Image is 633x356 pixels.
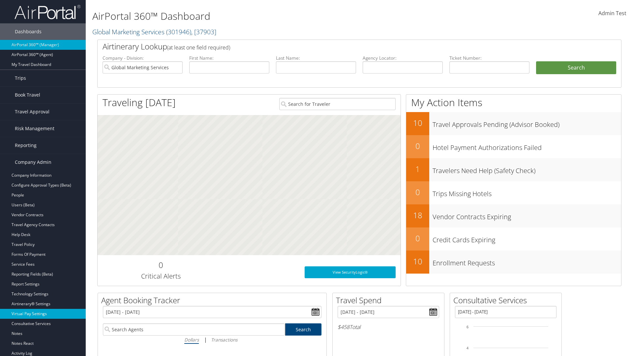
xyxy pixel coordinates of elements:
[406,112,621,135] a: 10Travel Approvals Pending (Advisor Booked)
[406,256,429,267] h2: 10
[103,55,183,61] label: Company - Division:
[189,55,269,61] label: First Name:
[103,336,321,344] div: |
[406,163,429,175] h2: 1
[406,181,621,204] a: 0Trips Missing Hotels
[598,10,626,17] span: Admin Test
[433,255,621,268] h3: Enrollment Requests
[433,140,621,152] h3: Hotel Payment Authorizations Failed
[363,55,443,61] label: Agency Locator:
[15,87,40,103] span: Book Travel
[305,266,396,278] a: View SecurityLogic®
[211,337,237,343] i: Transactions
[167,44,230,51] span: (at least one field required)
[92,9,448,23] h1: AirPortal 360™ Dashboard
[433,209,621,222] h3: Vendor Contracts Expiring
[406,96,621,109] h1: My Action Items
[336,295,444,306] h2: Travel Spend
[101,295,326,306] h2: Agent Booking Tracker
[467,325,468,329] tspan: 6
[433,186,621,198] h3: Trips Missing Hotels
[449,55,529,61] label: Ticket Number:
[433,232,621,245] h3: Credit Cards Expiring
[15,104,49,120] span: Travel Approval
[467,346,468,350] tspan: 4
[166,27,191,36] span: ( 301946 )
[15,70,26,86] span: Trips
[406,210,429,221] h2: 18
[184,337,199,343] i: Dollars
[598,3,626,24] a: Admin Test
[15,4,80,20] img: airportal-logo.png
[103,323,285,336] input: Search Agents
[338,323,349,331] span: $458
[433,117,621,129] h3: Travel Approvals Pending (Advisor Booked)
[103,272,219,281] h3: Critical Alerts
[103,41,573,52] h2: Airtinerary Lookup
[406,204,621,227] a: 18Vendor Contracts Expiring
[406,187,429,198] h2: 0
[406,227,621,251] a: 0Credit Cards Expiring
[191,27,216,36] span: , [ 37903 ]
[406,117,429,129] h2: 10
[92,27,216,36] a: Global Marketing Services
[406,251,621,274] a: 10Enrollment Requests
[406,135,621,158] a: 0Hotel Payment Authorizations Failed
[536,61,616,74] button: Search
[276,55,356,61] label: Last Name:
[15,23,42,40] span: Dashboards
[15,120,54,137] span: Risk Management
[279,98,396,110] input: Search for Traveler
[103,96,176,109] h1: Traveling [DATE]
[406,158,621,181] a: 1Travelers Need Help (Safety Check)
[15,137,37,154] span: Reporting
[406,233,429,244] h2: 0
[338,323,439,331] h6: Total
[285,323,322,336] a: Search
[406,140,429,152] h2: 0
[103,259,219,271] h2: 0
[15,154,51,170] span: Company Admin
[433,163,621,175] h3: Travelers Need Help (Safety Check)
[453,295,561,306] h2: Consultative Services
